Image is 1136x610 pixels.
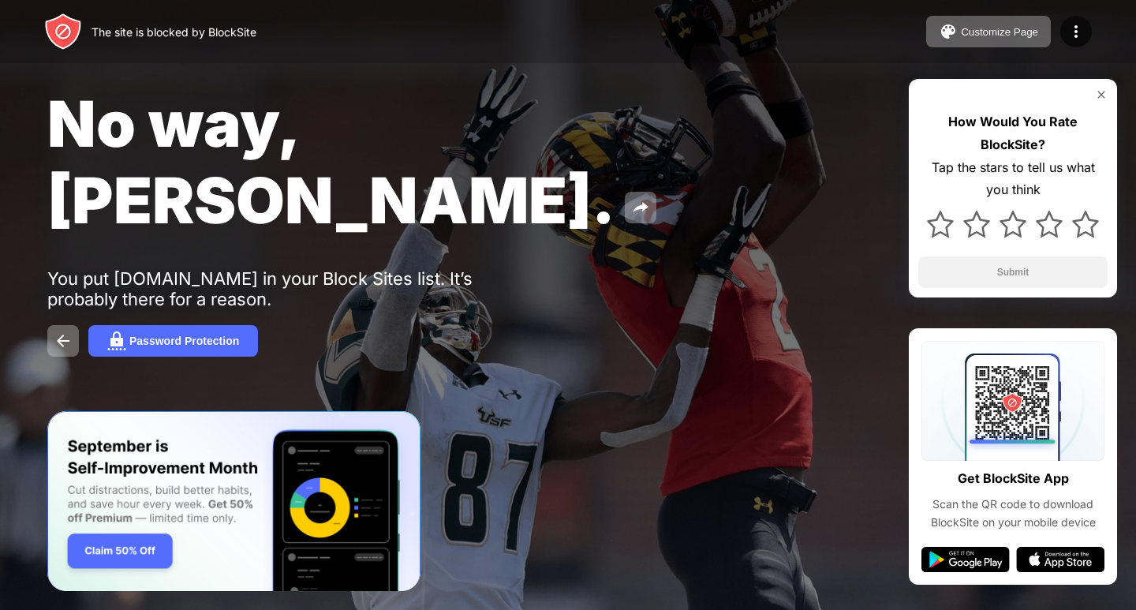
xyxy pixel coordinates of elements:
img: star.svg [927,211,954,238]
img: header-logo.svg [44,13,82,51]
img: app-store.svg [1016,547,1104,572]
img: star.svg [963,211,990,238]
div: How Would You Rate BlockSite? [918,110,1108,156]
div: You put [DOMAIN_NAME] in your Block Sites list. It’s probably there for a reason. [47,268,535,309]
div: Tap the stars to tell us what you think [918,156,1108,202]
div: Customize Page [961,26,1038,38]
img: star.svg [1000,211,1026,238]
img: pallet.svg [939,22,958,41]
img: share.svg [631,198,650,217]
button: Submit [918,256,1108,288]
div: Get BlockSite App [958,467,1069,490]
img: star.svg [1072,211,1099,238]
img: password.svg [107,331,126,350]
button: Password Protection [88,325,258,357]
div: The site is blocked by BlockSite [92,25,256,39]
div: Scan the QR code to download BlockSite on your mobile device [921,496,1104,531]
iframe: Banner [47,411,420,592]
img: google-play.svg [921,547,1010,572]
img: back.svg [54,331,73,350]
span: No way, [PERSON_NAME]. [47,85,615,238]
img: star.svg [1036,211,1063,238]
div: Password Protection [129,335,239,347]
button: Customize Page [926,16,1051,47]
img: menu-icon.svg [1067,22,1086,41]
img: rate-us-close.svg [1095,88,1108,101]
